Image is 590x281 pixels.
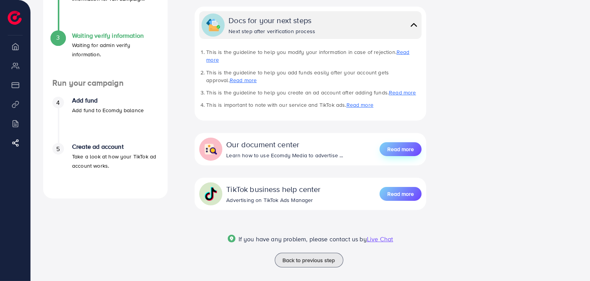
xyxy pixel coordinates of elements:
[204,187,218,201] img: collapse
[72,106,144,115] p: Add fund to Ecomdy balance
[206,18,220,32] img: collapse
[43,32,168,78] li: Waiting verify information
[206,101,421,109] li: This is important to note with our service and TikTok ads.
[72,152,158,170] p: Take a look at how your TikTok ad account works.
[72,32,158,39] h4: Waiting verify information
[206,48,409,64] a: Read more
[387,145,414,153] span: Read more
[56,145,60,153] span: 5
[229,27,315,35] div: Next step after verification process
[43,97,168,143] li: Add fund
[43,78,168,88] h4: Run your campaign
[367,235,393,243] span: Live Chat
[275,253,343,268] button: Back to previous step
[226,151,343,159] div: Learn how to use Ecomdy Media to advertise ...
[72,97,144,104] h4: Add fund
[56,33,60,42] span: 3
[226,183,321,195] div: TikTok business help center
[228,235,235,242] img: Popup guide
[380,186,422,202] a: Read more
[43,143,168,189] li: Create ad account
[346,101,373,109] a: Read more
[387,190,414,198] span: Read more
[8,11,22,25] img: logo
[206,69,421,84] li: This is the guideline to help you add funds easily after your account gets approval.
[206,89,421,96] li: This is the guideline to help you create an ad account after adding funds.
[380,187,422,201] button: Read more
[380,142,422,156] button: Read more
[204,142,218,156] img: collapse
[380,141,422,157] a: Read more
[239,235,367,243] span: If you have any problem, please contact us by
[557,246,584,275] iframe: Chat
[408,19,419,30] img: collapse
[229,15,315,26] div: Docs for your next steps
[206,48,421,64] li: This is the guideline to help you modify your information in case of rejection.
[389,89,416,96] a: Read more
[226,139,343,150] div: Our document center
[283,256,335,264] span: Back to previous step
[72,40,158,59] p: Waiting for admin verify information.
[230,76,257,84] a: Read more
[72,143,158,150] h4: Create ad account
[226,196,321,204] div: Advertising on TikTok Ads Manager
[56,98,60,107] span: 4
